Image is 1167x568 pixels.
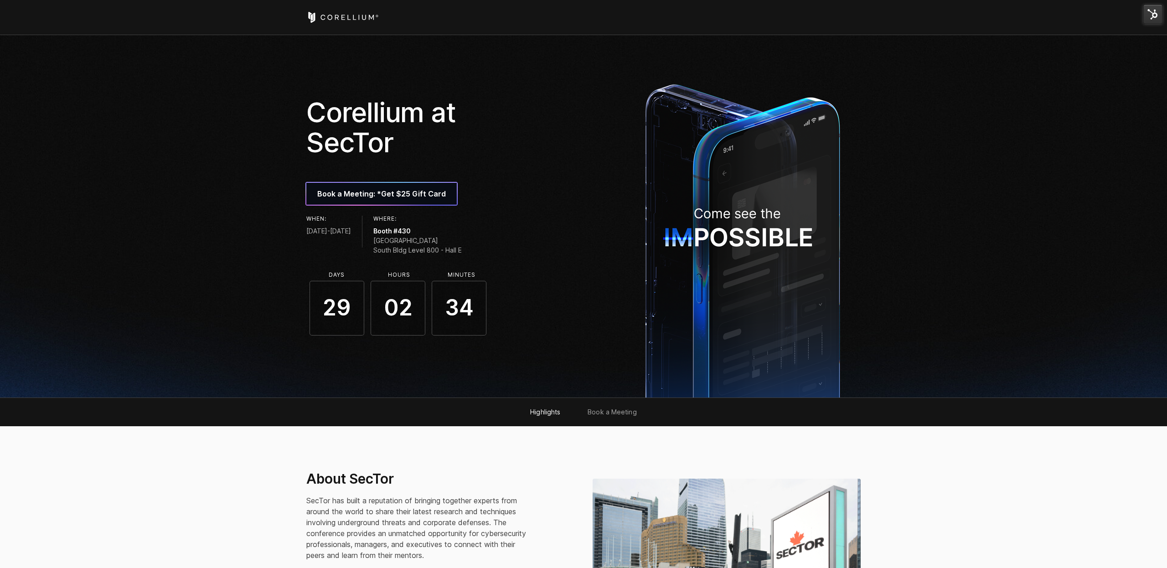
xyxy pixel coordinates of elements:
img: HubSpot Tools Menu Toggle [1143,5,1162,24]
a: Book a Meeting: *Get $25 Gift Card [306,183,457,205]
span: Book a Meeting: *Get $25 Gift Card [317,188,446,199]
span: [DATE]-[DATE] [306,226,351,236]
li: Minutes [434,272,489,278]
h3: About SecTor [306,470,529,488]
span: 29 [310,281,364,336]
p: SecTor has built a reputation of bringing together experts from around the world to share their l... [306,495,529,561]
span: [GEOGRAPHIC_DATA] South Bldg Level 800 - Hall E [373,236,462,255]
h6: When: [306,216,351,222]
a: Book a Meeting [588,408,636,416]
span: Booth #430 [373,226,462,236]
h1: Corellium at SecTor [306,97,577,157]
span: 02 [371,281,425,336]
span: 34 [432,281,486,336]
h6: Where: [373,216,462,222]
a: Highlights [530,408,560,416]
li: Days [309,272,364,278]
li: Hours [372,272,426,278]
a: Corellium Home [306,12,379,23]
img: ImpossibleDevice_1x-1 [640,79,845,398]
